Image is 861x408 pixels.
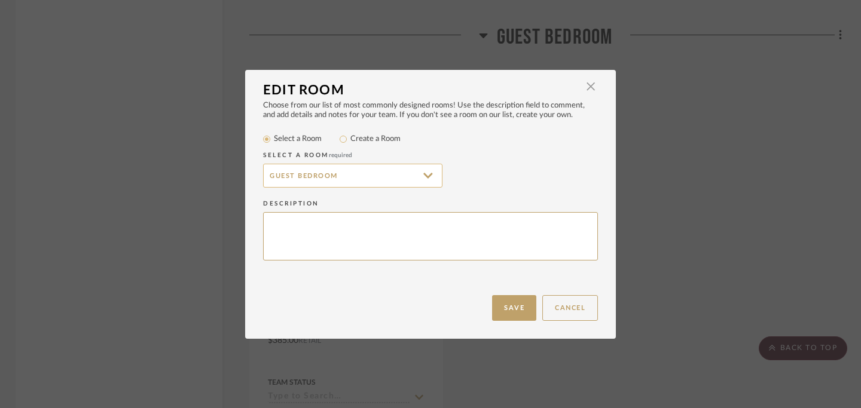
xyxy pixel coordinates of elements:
input: SELECT A ROOM [263,164,442,188]
button: Close [579,75,603,99]
div: Edit Room [263,82,583,98]
dialog-header: Edit Room [245,70,616,101]
button: Cancel [542,295,598,321]
div: Description [263,198,598,210]
span: required [329,152,352,158]
button: Save [492,295,536,321]
div: Select a room [263,149,598,161]
div: Choose from our list of most commonly designed rooms! Use the description field to comment, and a... [263,101,598,120]
label: Create a Room [350,133,401,145]
label: Select a Room [274,133,322,145]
